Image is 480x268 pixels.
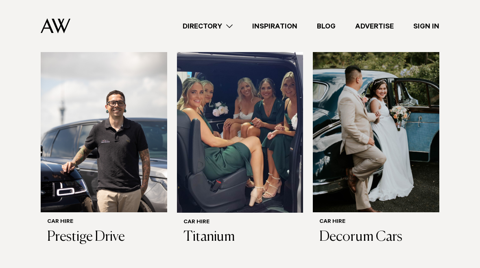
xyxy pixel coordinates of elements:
img: Auckland Weddings Car Hire | Prestige Drive [41,43,167,213]
h6: Car Hire [319,219,433,226]
a: Blog [307,21,345,32]
a: Directory [173,21,242,32]
a: Auckland Weddings Car Hire | Decorum Cars Car Hire Decorum Cars [313,43,439,252]
img: Auckland Weddings Logo [41,18,70,33]
img: Auckland Weddings Car Hire | Titanium [177,43,303,213]
img: Auckland Weddings Car Hire | Decorum Cars [313,43,439,213]
a: Advertise [345,21,404,32]
a: Sign In [404,21,449,32]
a: Auckland Weddings Car Hire | Titanium Car Hire Titanium [177,43,303,252]
h6: Car Hire [183,219,297,226]
h3: Prestige Drive [47,229,161,246]
h3: Titanium [183,229,297,246]
h3: Decorum Cars [319,229,433,246]
a: Auckland Weddings Car Hire | Prestige Drive Car Hire Prestige Drive [41,43,167,252]
a: Inspiration [242,21,307,32]
h6: Car Hire [47,219,161,226]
